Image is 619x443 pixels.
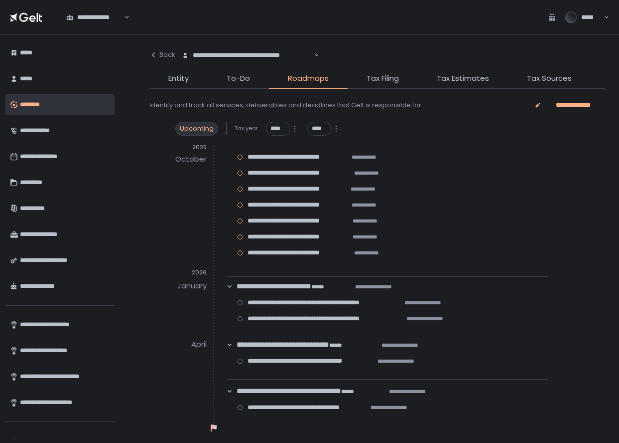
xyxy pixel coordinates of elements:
span: Tax Filing [367,73,399,84]
span: Entity [168,73,189,84]
div: October [175,152,207,168]
span: Roadmaps [288,73,329,84]
input: Search for option [123,12,124,22]
span: Tax Sources [527,73,572,84]
div: January [177,278,207,294]
div: Upcoming [175,122,218,136]
button: Back [149,45,175,65]
span: Tax year [235,125,258,132]
div: April [191,337,207,353]
span: Tax Estimates [437,73,489,84]
div: 2026 [149,269,207,276]
span: To-Do [227,73,250,84]
div: 2025 [149,144,207,151]
div: Identify and track all services, deliverables and deadlines that Gelt is responsible for. [149,101,423,110]
div: Back [149,50,175,59]
div: Search for option [60,7,129,28]
div: Search for option [175,45,319,66]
